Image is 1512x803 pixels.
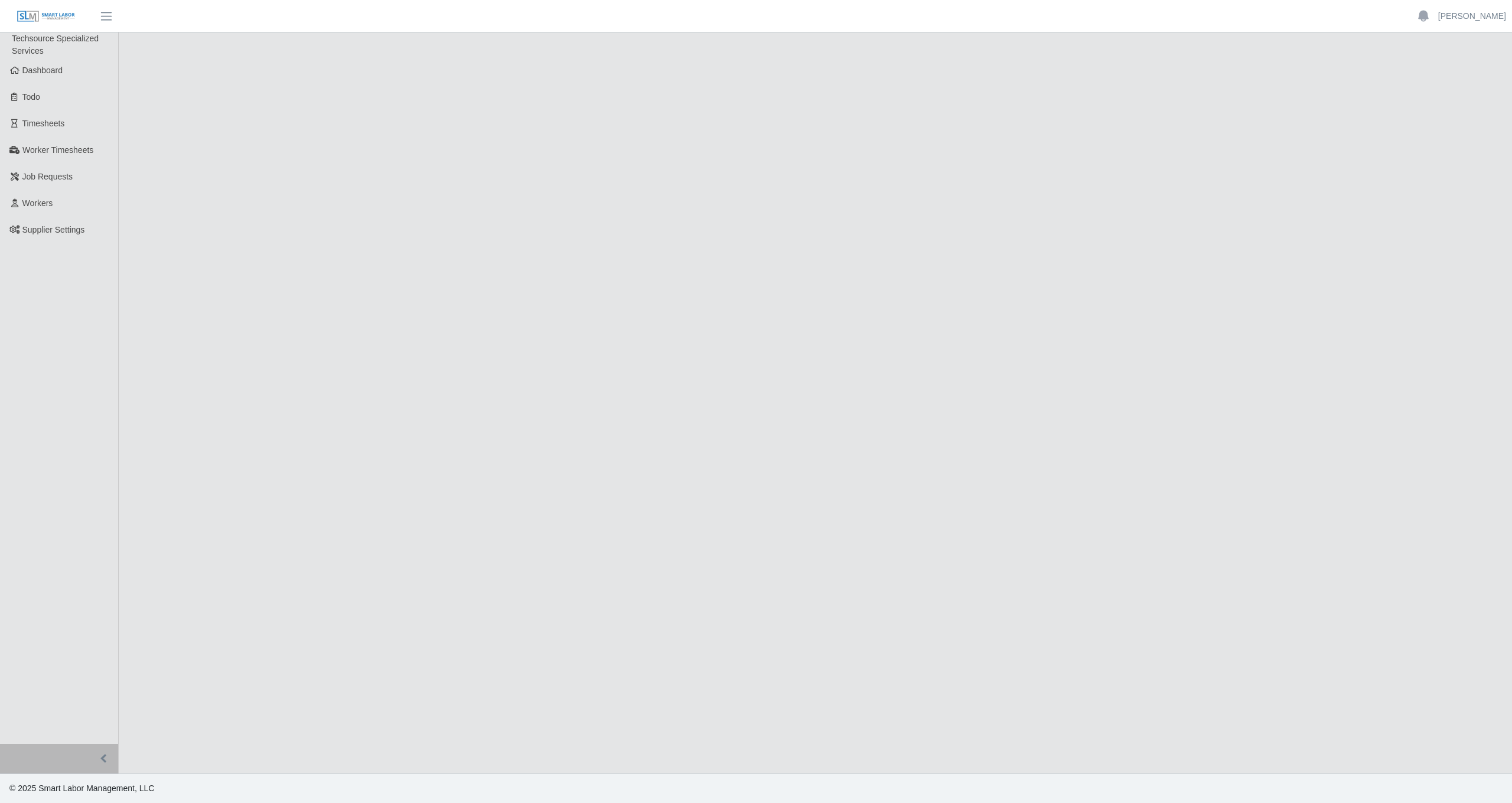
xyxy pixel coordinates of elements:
a: [PERSON_NAME] [1438,10,1506,22]
span: Timesheets [22,119,65,128]
span: Techsource Specialized Services [12,34,99,56]
span: Todo [22,92,40,102]
span: Dashboard [22,66,63,75]
img: SLM Logo [17,10,76,23]
span: Job Requests [22,172,73,181]
span: Worker Timesheets [22,145,93,155]
span: © 2025 Smart Labor Management, LLC [9,784,154,793]
span: Workers [22,198,53,208]
span: Supplier Settings [22,225,85,234]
